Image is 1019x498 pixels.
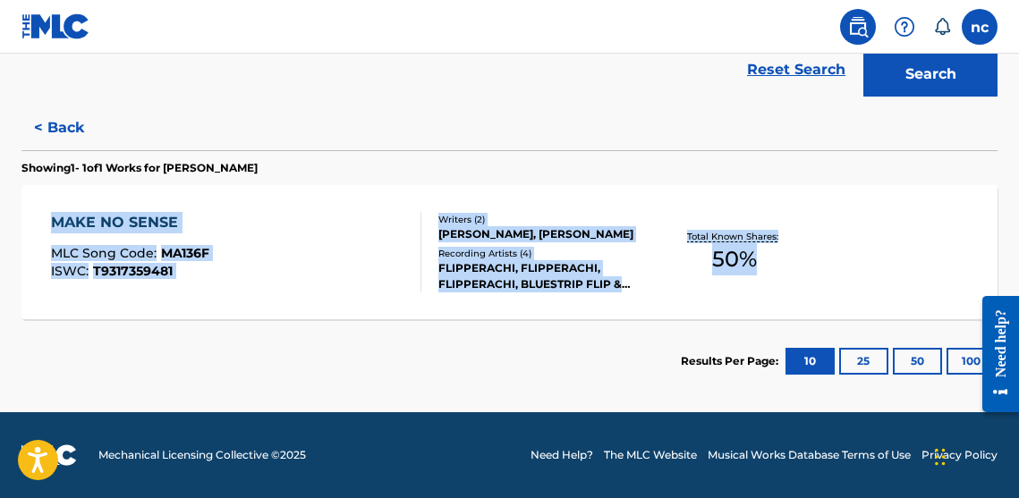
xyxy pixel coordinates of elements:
[840,9,876,45] a: Public Search
[438,213,653,226] div: Writers ( 2 )
[21,106,129,150] button: < Back
[738,50,854,89] a: Reset Search
[785,348,835,375] button: 10
[887,9,922,45] div: Help
[51,245,161,261] span: MLC Song Code :
[708,447,911,463] a: Musical Works Database Terms of Use
[438,247,653,260] div: Recording Artists ( 4 )
[21,185,998,319] a: MAKE NO SENSEMLC Song Code:MA136FISWC:T9317359481Writers (2)[PERSON_NAME], [PERSON_NAME]Recording...
[969,280,1019,427] iframe: Resource Center
[51,263,93,279] span: ISWC :
[604,447,697,463] a: The MLC Website
[962,9,998,45] div: User Menu
[863,52,998,97] button: Search
[947,348,996,375] button: 100
[894,16,915,38] img: help
[681,353,783,369] p: Results Per Page:
[438,226,653,242] div: [PERSON_NAME], [PERSON_NAME]
[161,245,209,261] span: MA136F
[933,18,951,36] div: Notifications
[93,263,173,279] span: T9317359481
[21,444,77,466] img: logo
[98,447,306,463] span: Mechanical Licensing Collective © 2025
[21,13,90,39] img: MLC Logo
[21,160,258,176] p: Showing 1 - 1 of 1 Works for [PERSON_NAME]
[893,348,942,375] button: 50
[930,412,1019,498] iframe: Chat Widget
[51,212,209,233] div: MAKE NO SENSE
[935,430,946,484] div: Drag
[712,243,757,275] span: 50 %
[839,348,888,375] button: 25
[687,230,783,243] p: Total Known Shares:
[531,447,593,463] a: Need Help?
[438,260,653,292] div: FLIPPERACHI, FLIPPERACHI, FLIPPERACHI, BLUESTRIP FLIP & FLIPPERACHI
[847,16,869,38] img: search
[921,447,998,463] a: Privacy Policy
